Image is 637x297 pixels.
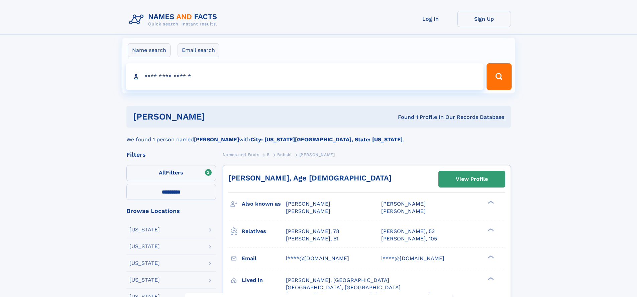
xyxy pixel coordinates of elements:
[128,43,171,57] label: Name search
[277,150,292,159] a: Bobski
[486,227,494,232] div: ❯
[486,254,494,259] div: ❯
[129,227,160,232] div: [US_STATE]
[404,11,457,27] a: Log In
[126,11,223,29] img: Logo Names and Facts
[286,201,330,207] span: [PERSON_NAME]
[129,261,160,266] div: [US_STATE]
[242,275,286,286] h3: Lived in
[159,169,166,176] span: All
[457,11,511,27] a: Sign Up
[223,150,259,159] a: Names and Facts
[133,113,302,121] h1: [PERSON_NAME]
[126,128,511,144] div: We found 1 person named with .
[286,208,330,214] span: [PERSON_NAME]
[286,235,338,242] a: [PERSON_NAME], 51
[267,150,270,159] a: B
[126,63,484,90] input: search input
[228,174,392,182] a: [PERSON_NAME], Age [DEMOGRAPHIC_DATA]
[250,136,403,143] b: City: [US_STATE][GEOGRAPHIC_DATA], State: [US_STATE]
[486,200,494,205] div: ❯
[286,277,389,283] span: [PERSON_NAME], [GEOGRAPHIC_DATA]
[301,114,504,121] div: Found 1 Profile In Our Records Database
[129,244,160,249] div: [US_STATE]
[242,253,286,264] h3: Email
[456,171,488,187] div: View Profile
[126,165,216,181] label: Filters
[242,226,286,237] h3: Relatives
[439,171,505,187] a: View Profile
[126,208,216,214] div: Browse Locations
[178,43,219,57] label: Email search
[286,228,339,235] a: [PERSON_NAME], 78
[381,201,426,207] span: [PERSON_NAME]
[381,228,435,235] a: [PERSON_NAME], 52
[277,152,292,157] span: Bobski
[487,63,511,90] button: Search Button
[194,136,239,143] b: [PERSON_NAME]
[286,284,401,291] span: [GEOGRAPHIC_DATA], [GEOGRAPHIC_DATA]
[242,198,286,210] h3: Also known as
[381,235,437,242] a: [PERSON_NAME], 105
[126,152,216,158] div: Filters
[486,276,494,281] div: ❯
[129,277,160,283] div: [US_STATE]
[267,152,270,157] span: B
[299,152,335,157] span: [PERSON_NAME]
[381,208,426,214] span: [PERSON_NAME]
